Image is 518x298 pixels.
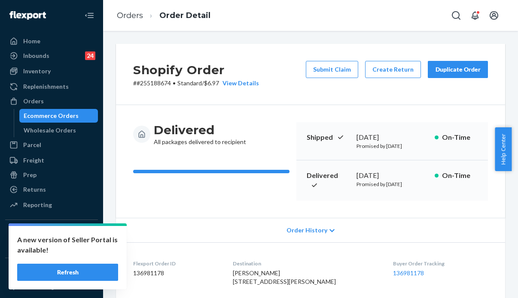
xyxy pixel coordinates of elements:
a: Returns [5,183,98,196]
a: Wholesale Orders [19,123,98,137]
h2: Shopify Order [133,61,259,79]
div: Reporting [23,201,52,209]
button: Create Return [365,61,421,78]
button: Help Center [495,127,512,171]
div: Orders [23,97,44,105]
div: Inbounds [23,51,49,60]
a: Parcel [5,138,98,152]
a: Inbounds24 [5,49,98,63]
div: Wholesale Orders [24,126,76,135]
a: Inventory [5,64,98,78]
p: On-Time [442,132,478,142]
div: Parcel [23,141,41,149]
button: Open notifications [466,7,484,24]
div: Duplicate Order [435,65,481,74]
a: Orders [117,11,143,20]
button: Refresh [17,264,118,281]
a: Add Fast Tag [5,282,98,292]
span: • [173,79,176,87]
dt: Destination [233,260,379,267]
div: Home [23,37,40,45]
p: On-Time [442,171,478,181]
dd: 136981178 [133,269,219,277]
div: All packages delivered to recipient [154,122,246,146]
div: Returns [23,185,46,194]
dt: Flexport Order ID [133,260,219,267]
div: Prep [23,171,37,179]
dt: Buyer Order Tracking [393,260,488,267]
div: Freight [23,156,44,165]
a: Home [5,34,98,48]
ol: breadcrumbs [110,3,217,28]
a: Reporting [5,198,98,212]
button: Open Search Box [448,7,465,24]
a: 136981178 [393,269,424,277]
div: Inventory [23,67,51,75]
div: [DATE] [357,132,428,142]
p: Shipped [307,132,350,142]
button: Open account menu [485,7,503,24]
h3: Delivered [154,122,246,138]
button: Submit Claim [306,61,358,78]
a: Orders [5,94,98,108]
div: Replenishments [23,82,69,91]
p: A new version of Seller Portal is available! [17,235,118,255]
a: Prep [5,168,98,182]
p: # #255188674 / $6.97 [133,79,259,87]
button: Fast Tags [5,265,98,279]
p: Promised by [DATE] [357,142,428,150]
a: Replenishments [5,80,98,93]
a: Ecommerce Orders [19,109,98,123]
span: Standard [177,79,202,87]
span: Order History [286,226,327,235]
img: Flexport logo [9,11,46,20]
div: 24 [85,51,95,60]
p: Promised by [DATE] [357,181,428,188]
button: Close Navigation [81,7,98,24]
a: Add Integration [5,244,98,254]
div: Ecommerce Orders [24,111,79,120]
a: Freight [5,154,98,167]
button: Duplicate Order [428,61,488,78]
span: [PERSON_NAME] [STREET_ADDRESS][PERSON_NAME] [233,269,336,285]
p: Delivered [307,171,350,190]
div: [DATE] [357,171,428,181]
a: Order Detail [159,11,210,20]
button: Integrations [5,227,98,241]
button: View Details [219,79,259,87]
